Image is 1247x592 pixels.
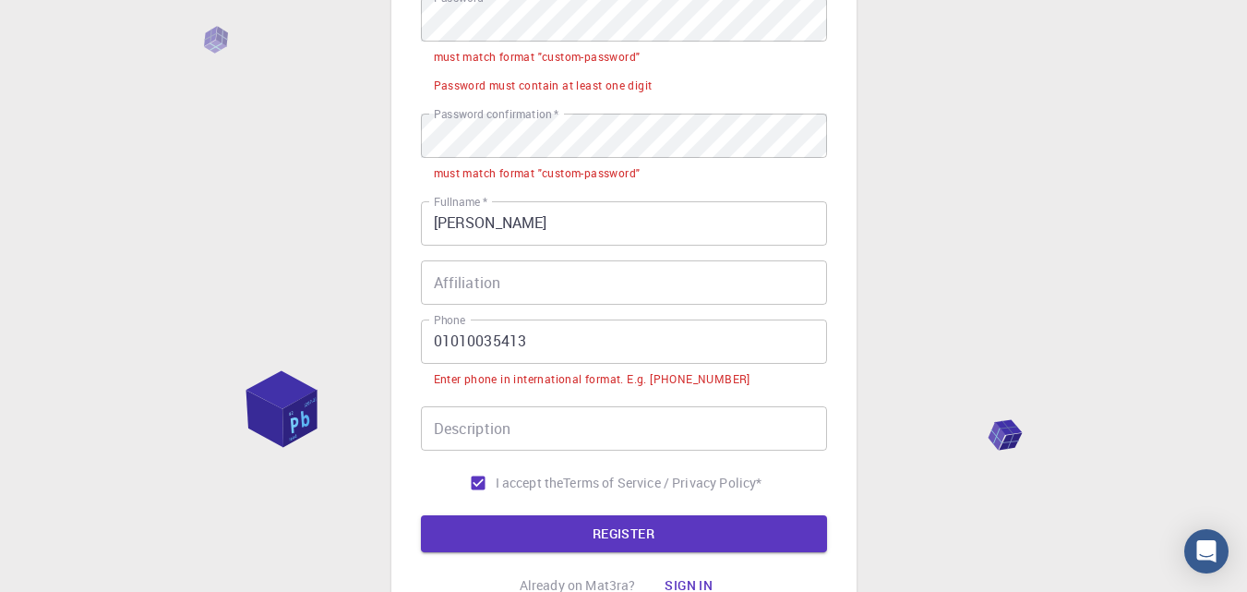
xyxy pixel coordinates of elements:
div: Open Intercom Messenger [1184,529,1229,574]
label: Password confirmation [434,106,558,122]
p: Terms of Service / Privacy Policy * [563,474,761,492]
a: Terms of Service / Privacy Policy* [563,474,761,492]
label: Phone [434,312,465,328]
div: Enter phone in international format. E.g. [PHONE_NUMBER] [434,370,750,389]
div: Password must contain at least one digit [434,77,653,95]
div: must match format "custom-password" [434,48,641,66]
label: Fullname [434,194,487,210]
div: must match format "custom-password" [434,164,641,183]
span: I accept the [496,474,564,492]
button: REGISTER [421,515,827,552]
